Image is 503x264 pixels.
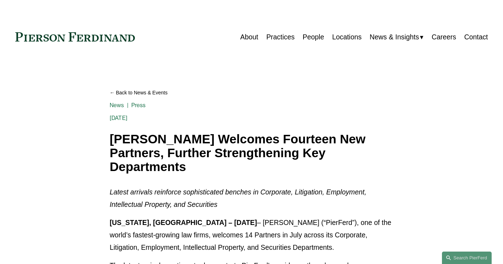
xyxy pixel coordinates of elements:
a: About [240,30,258,44]
strong: [US_STATE], [GEOGRAPHIC_DATA] – [DATE] [110,219,257,226]
a: Back to News & Events [110,87,393,99]
a: Contact [464,30,488,44]
p: – [PERSON_NAME] (“PierFerd”), one of the world’s fastest-growing law firms, welcomes 14 Partners ... [110,216,393,254]
a: Search this site [442,252,492,264]
a: News [110,102,124,109]
a: Careers [432,30,456,44]
h1: [PERSON_NAME] Welcomes Fourteen New Partners, Further Strengthening Key Departments [110,132,393,174]
span: News & Insights [370,31,419,43]
a: People [303,30,324,44]
span: [DATE] [110,115,127,121]
a: Press [131,102,146,109]
a: Practices [266,30,295,44]
em: Latest arrivals reinforce sophisticated benches in Corporate, Litigation, Employment, Intellectua... [110,188,368,208]
a: folder dropdown [370,30,423,44]
a: Locations [332,30,362,44]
